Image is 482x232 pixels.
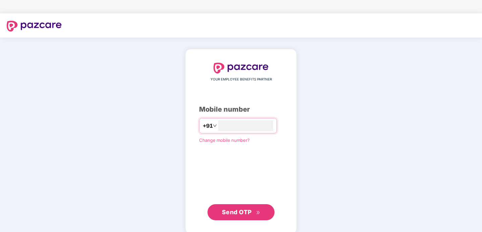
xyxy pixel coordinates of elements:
[199,137,250,143] a: Change mobile number?
[207,204,275,220] button: Send OTPdouble-right
[199,104,283,115] div: Mobile number
[203,122,213,130] span: +91
[7,21,62,32] img: logo
[210,77,272,82] span: YOUR EMPLOYEE BENEFITS PARTNER
[214,63,268,73] img: logo
[213,124,217,128] span: down
[256,211,260,215] span: double-right
[222,209,252,216] span: Send OTP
